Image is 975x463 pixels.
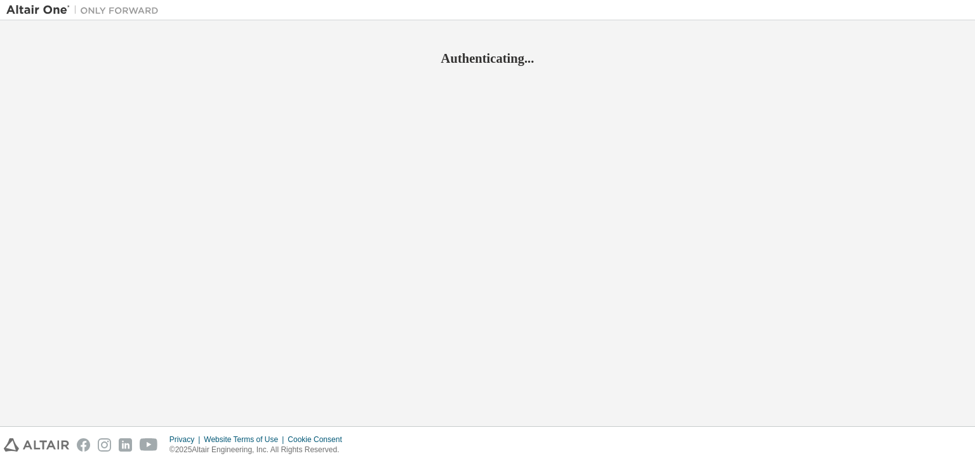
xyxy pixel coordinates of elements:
[140,438,158,452] img: youtube.svg
[77,438,90,452] img: facebook.svg
[288,434,349,445] div: Cookie Consent
[204,434,288,445] div: Website Terms of Use
[6,50,969,67] h2: Authenticating...
[119,438,132,452] img: linkedin.svg
[4,438,69,452] img: altair_logo.svg
[98,438,111,452] img: instagram.svg
[169,445,350,455] p: © 2025 Altair Engineering, Inc. All Rights Reserved.
[6,4,165,16] img: Altair One
[169,434,204,445] div: Privacy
